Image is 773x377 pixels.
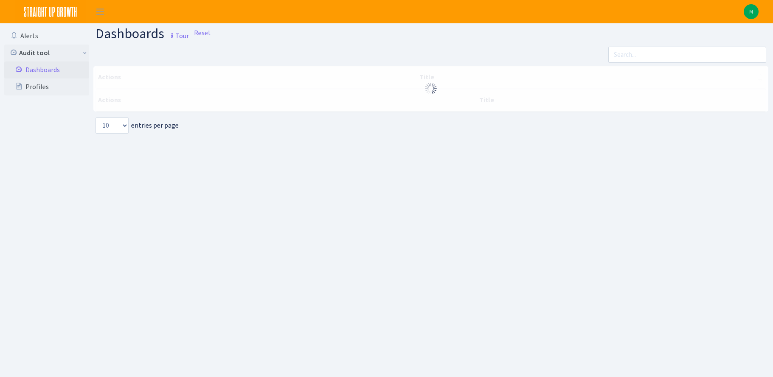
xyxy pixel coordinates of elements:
[424,82,438,95] img: Processing...
[194,28,211,38] a: Reset
[96,117,129,134] select: entries per page
[608,47,767,63] input: Search...
[4,78,89,95] a: Profiles
[96,117,179,134] label: entries per page
[96,27,189,43] h1: Dashboards
[90,5,111,19] button: Toggle navigation
[4,28,89,45] a: Alerts
[4,61,89,78] a: Dashboards
[744,4,759,19] img: Michael Sette
[744,4,759,19] a: M
[164,25,189,42] a: Tour
[167,29,189,43] small: Tour
[4,45,89,61] a: Audit tool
